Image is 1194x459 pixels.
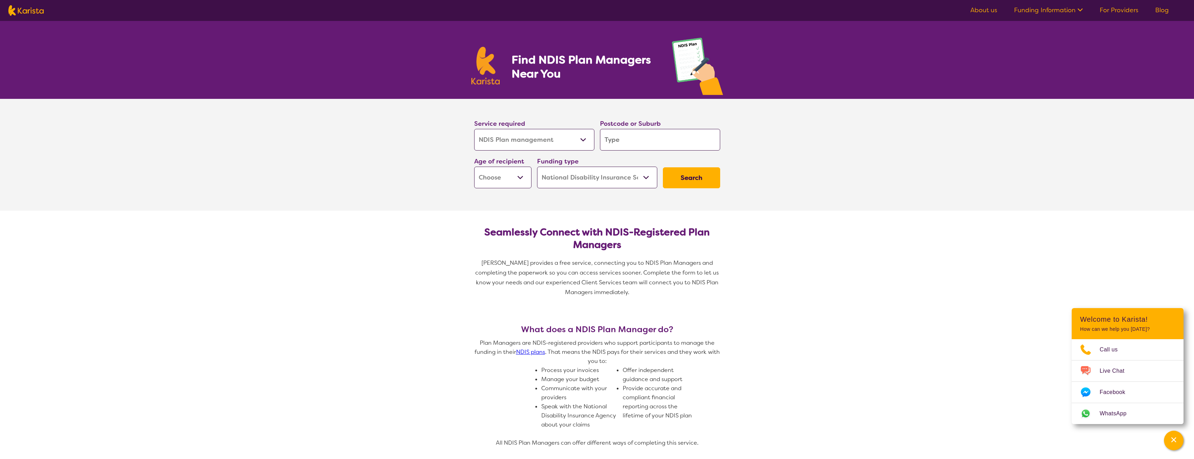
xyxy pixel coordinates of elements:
li: Speak with the National Disability Insurance Agency about your claims [541,402,617,429]
ul: Choose channel [1072,339,1184,424]
label: Age of recipient [474,157,524,166]
a: Web link opens in a new tab. [1072,403,1184,424]
a: About us [970,6,997,14]
span: Call us [1100,344,1126,355]
p: All NDIS Plan Managers can offer different ways of completing this service. [471,438,723,447]
li: Process your invoices [541,366,617,375]
label: Postcode or Suburb [600,119,661,128]
span: Facebook [1100,387,1134,398]
p: Plan Managers are NDIS-registered providers who support participants to manage the funding in the... [471,338,723,366]
span: WhatsApp [1100,408,1135,419]
a: Blog [1155,6,1169,14]
img: plan-management [672,38,723,99]
h2: Welcome to Karista! [1080,315,1175,323]
img: Karista logo [471,47,500,85]
button: Search [663,167,720,188]
a: NDIS plans [516,348,545,356]
div: Channel Menu [1072,308,1184,424]
p: How can we help you [DATE]? [1080,326,1175,332]
h3: What does a NDIS Plan Manager do? [471,325,723,334]
h1: Find NDIS Plan Managers Near You [512,53,658,81]
li: Offer independent guidance and support [623,366,699,384]
button: Channel Menu [1164,431,1184,450]
input: Type [600,129,720,151]
span: Live Chat [1100,366,1133,376]
h2: Seamlessly Connect with NDIS-Registered Plan Managers [480,226,715,251]
li: Provide accurate and compliant financial reporting across the lifetime of your NDIS plan [623,384,699,420]
li: Manage your budget [541,375,617,384]
a: Funding Information [1014,6,1083,14]
label: Funding type [537,157,579,166]
img: Karista logo [8,5,44,16]
span: [PERSON_NAME] provides a free service, connecting you to NDIS Plan Managers and completing the pa... [475,259,720,296]
li: Communicate with your providers [541,384,617,402]
label: Service required [474,119,525,128]
a: For Providers [1100,6,1138,14]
